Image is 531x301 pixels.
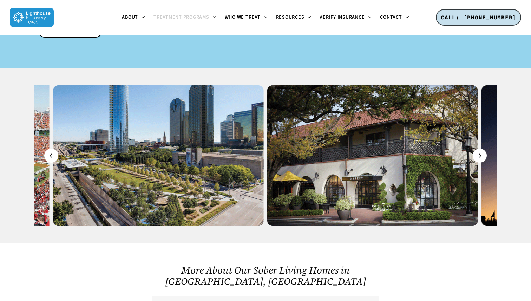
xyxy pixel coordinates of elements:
[122,14,138,21] span: About
[276,14,304,21] span: Resources
[44,149,58,163] button: Previous
[380,14,402,21] span: Contact
[320,14,365,21] span: Verify Insurance
[149,15,221,20] a: Treatment Programs
[53,85,264,226] img: dallas
[315,15,376,20] a: Verify Insurance
[272,15,316,20] a: Resources
[118,15,149,20] a: About
[436,9,521,26] a: CALL: [PHONE_NUMBER]
[376,15,413,20] a: Contact
[153,14,209,21] span: Treatment Programs
[221,15,272,20] a: Who We Treat
[225,14,261,21] span: Who We Treat
[441,14,516,21] span: CALL: [PHONE_NUMBER]
[10,8,54,27] img: Lighthouse Recovery Texas
[473,149,487,163] button: Next
[267,85,478,226] img: hpvillage
[152,264,379,287] h2: More About Our Sober Living Homes in [GEOGRAPHIC_DATA], [GEOGRAPHIC_DATA]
